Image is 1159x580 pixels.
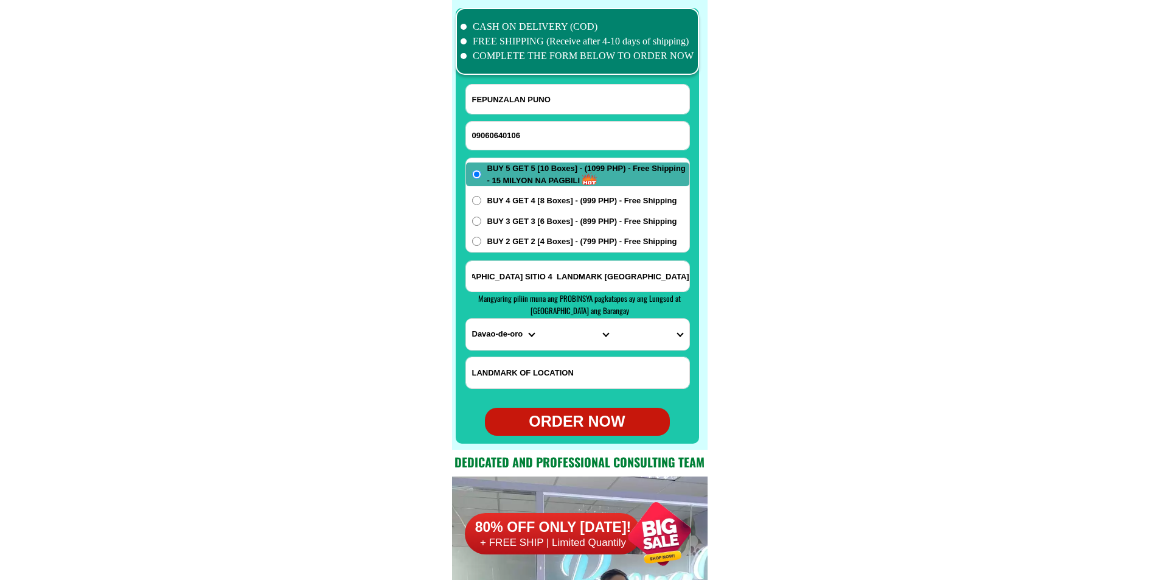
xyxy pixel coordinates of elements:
h6: + FREE SHIP | Limited Quantily [465,536,641,550]
span: BUY 2 GET 2 [4 Boxes] - (799 PHP) - Free Shipping [487,236,677,248]
input: BUY 4 GET 4 [8 Boxes] - (999 PHP) - Free Shipping [472,196,481,205]
input: Input phone_number [466,122,689,150]
h2: Dedicated and professional consulting team [452,453,708,471]
select: Select district [540,319,614,350]
h6: 80% OFF ONLY [DATE]! [465,519,641,537]
select: Select province [466,319,540,350]
span: BUY 4 GET 4 [8 Boxes] - (999 PHP) - Free Shipping [487,195,677,207]
span: BUY 5 GET 5 [10 Boxes] - (1099 PHP) - Free Shipping - 15 MILYON NA PAGBILI [487,162,689,186]
input: Input LANDMARKOFLOCATION [466,357,689,388]
input: BUY 2 GET 2 [4 Boxes] - (799 PHP) - Free Shipping [472,237,481,246]
li: COMPLETE THE FORM BELOW TO ORDER NOW [461,49,694,63]
select: Select commune [614,319,689,350]
span: BUY 3 GET 3 [6 Boxes] - (899 PHP) - Free Shipping [487,215,677,228]
li: CASH ON DELIVERY (COD) [461,19,694,34]
input: Input address [466,261,689,292]
div: ORDER NOW [485,410,670,433]
li: FREE SHIPPING (Receive after 4-10 days of shipping) [461,34,694,49]
input: BUY 5 GET 5 [10 Boxes] - (1099 PHP) - Free Shipping - 15 MILYON NA PAGBILI [472,170,481,179]
input: Input full_name [466,85,689,114]
input: BUY 3 GET 3 [6 Boxes] - (899 PHP) - Free Shipping [472,217,481,226]
span: Mangyaring piliin muna ang PROBINSYA pagkatapos ay ang Lungsod at [GEOGRAPHIC_DATA] ang Barangay [478,292,681,316]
